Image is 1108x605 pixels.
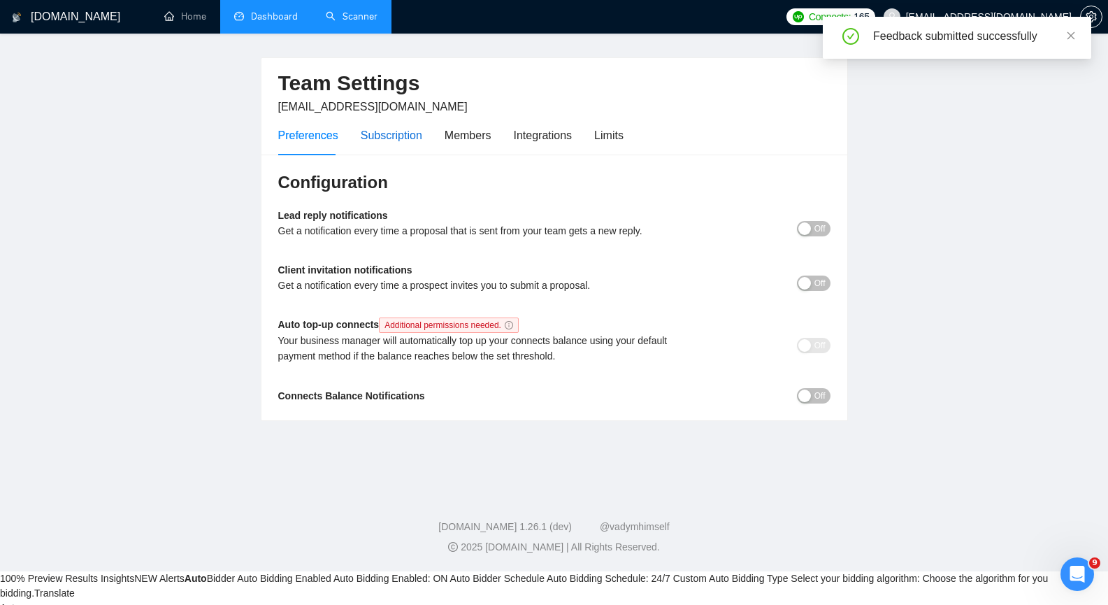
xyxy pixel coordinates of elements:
[278,264,412,276] b: Client invitation notifications
[11,540,1097,555] div: 2025 [DOMAIN_NAME] | All Rights Reserved.
[438,521,572,532] a: [DOMAIN_NAME] 1.26.1 (dev)
[793,11,804,22] img: upwork-logo.png
[854,9,869,24] span: 165
[887,12,897,22] span: user
[1080,6,1102,28] button: setting
[594,127,624,144] div: Limits
[361,127,422,144] div: Subscription
[12,6,22,29] img: logo
[1080,11,1102,22] a: setting
[326,10,377,22] a: searchScanner
[164,10,206,22] a: homeHome
[379,318,519,333] span: Additional permissions needed.
[234,10,298,22] a: dashboardDashboard
[278,210,388,221] b: Lead reply notifications
[448,542,458,552] span: copyright
[873,28,1074,45] div: Feedback submitted successfully
[278,333,693,364] div: Your business manager will automatically top up your connects balance using your default payment ...
[278,171,830,194] h3: Configuration
[278,101,468,113] span: [EMAIL_ADDRESS][DOMAIN_NAME]
[514,127,573,144] div: Integrations
[445,127,491,144] div: Members
[505,321,513,329] span: info-circle
[1089,557,1100,569] span: 9
[1060,557,1094,591] iframe: Intercom live chat
[842,28,859,45] span: check-circle
[814,221,826,236] span: Off
[185,573,207,584] strong: Auto
[1066,31,1076,41] span: close
[278,319,524,330] b: Auto top-up connects
[809,9,851,24] span: Connects:
[278,390,425,401] b: Connects Balance Notifications
[600,521,670,532] a: @vadymhimself
[34,588,75,599] a: Translate
[278,223,693,239] div: Get a notification every time a proposal that is sent from your team gets a new reply.
[1081,11,1102,22] span: setting
[278,278,693,293] div: Get a notification every time a prospect invites you to submit a proposal.
[278,127,338,144] div: Preferences
[814,388,826,404] span: Off
[814,338,826,353] span: Off
[814,276,826,291] span: Off
[278,69,830,98] h2: Team Settings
